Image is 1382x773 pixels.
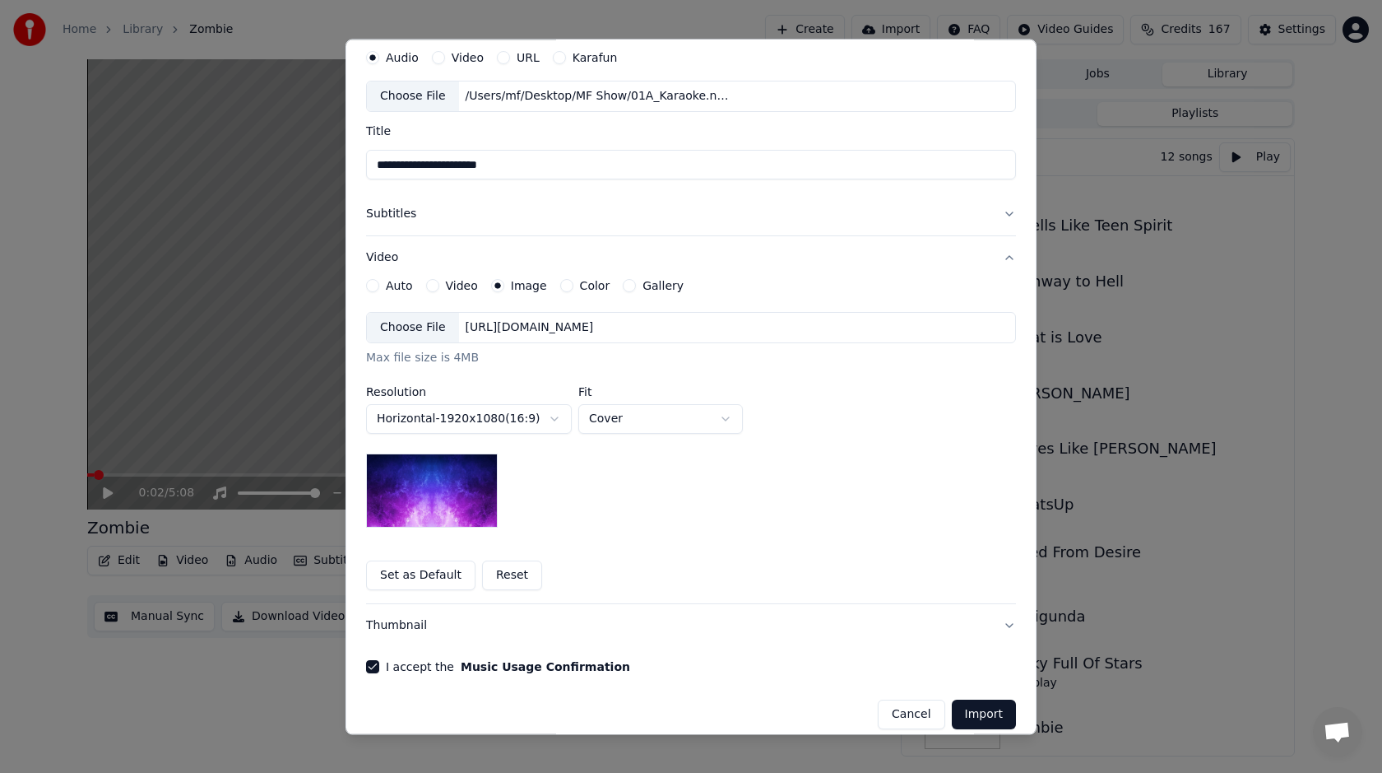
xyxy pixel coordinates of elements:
[511,281,547,292] label: Image
[459,89,739,105] div: /Users/mf/Desktop/MF Show/01A_Karaoke.nosync/Bounce-Stable/10 GunsnRoses-132BPM.mp3
[580,281,610,292] label: Color
[366,387,572,398] label: Resolution
[482,561,542,591] button: Reset
[366,237,1016,280] button: Video
[878,701,944,730] button: Cancel
[366,193,1016,236] button: Subtitles
[367,82,459,112] div: Choose File
[386,53,419,64] label: Audio
[366,605,1016,648] button: Thumbnail
[366,351,1016,367] div: Max file size is 4MB
[452,53,484,64] label: Video
[386,281,413,292] label: Auto
[386,662,630,673] label: I accept the
[367,314,459,343] div: Choose File
[573,53,618,64] label: Karafun
[517,53,540,64] label: URL
[578,387,743,398] label: Fit
[642,281,684,292] label: Gallery
[366,126,1016,137] label: Title
[461,662,630,673] button: I accept the
[366,280,1016,604] div: Video
[446,281,478,292] label: Video
[459,320,601,337] div: [URL][DOMAIN_NAME]
[366,561,475,591] button: Set as Default
[952,701,1016,730] button: Import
